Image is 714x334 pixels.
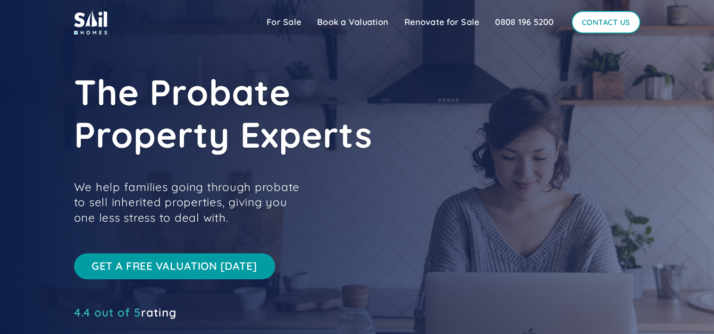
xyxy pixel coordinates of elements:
span: 4.4 out of 5 [74,305,141,319]
a: Book a Valuation [309,13,396,32]
div: rating [74,308,176,317]
p: We help families going through probate to sell inherited properties, giving you one less stress t... [74,179,310,225]
img: sail home logo [74,9,107,34]
a: For Sale [259,13,309,32]
h1: The Probate Property Experts [74,71,499,156]
iframe: Customer reviews powered by Trustpilot [74,322,216,333]
a: Renovate for Sale [396,13,487,32]
a: Get a free valuation [DATE] [74,253,275,279]
a: 4.4 out of 5rating [74,308,176,317]
a: Contact Us [571,11,640,33]
a: 0808 196 5200 [487,13,562,32]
